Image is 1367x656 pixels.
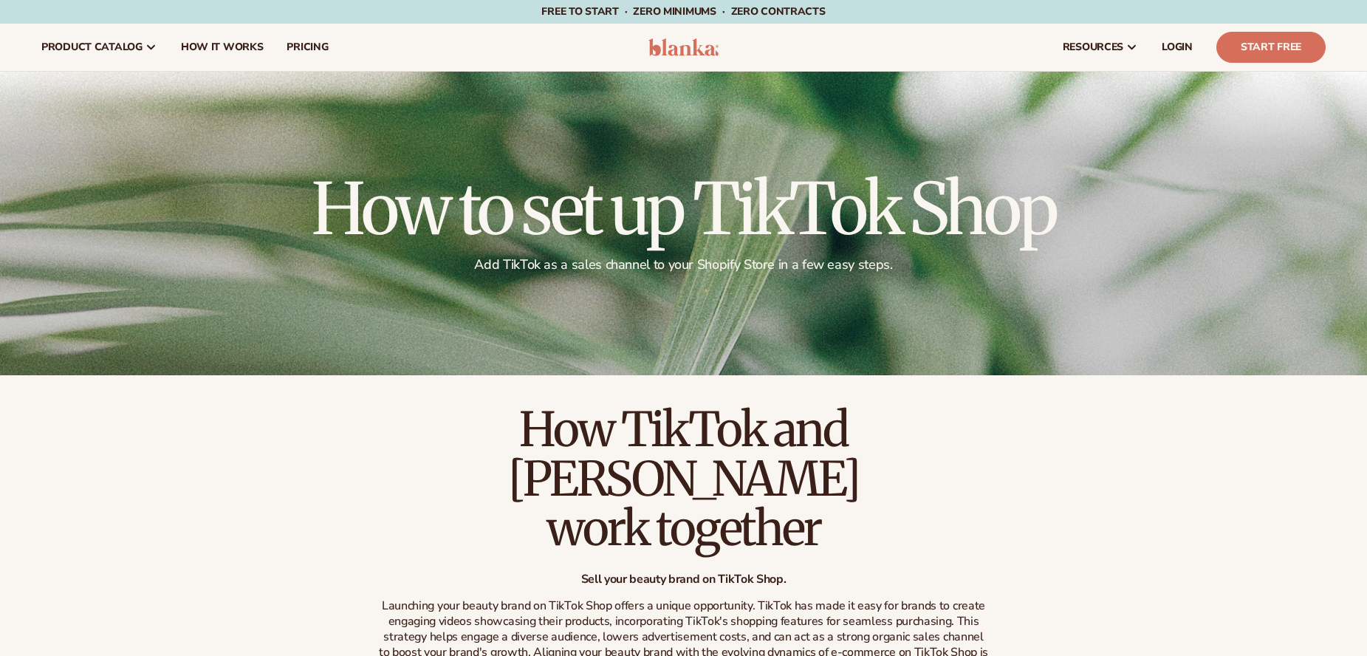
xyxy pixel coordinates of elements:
a: product catalog [30,24,169,71]
p: Add TikTok as a sales channel to your Shopify Store in a few easy steps. [312,256,1055,273]
strong: Sell your beauty brand on TikTok Shop. [581,571,787,587]
span: resources [1063,41,1123,53]
span: product catalog [41,41,143,53]
span: Free to start · ZERO minimums · ZERO contracts [541,4,825,18]
a: resources [1051,24,1150,71]
a: pricing [275,24,340,71]
span: LOGIN [1162,41,1193,53]
h2: How TikTok and [PERSON_NAME] work together [377,405,990,554]
span: pricing [287,41,328,53]
a: How It Works [169,24,275,71]
a: Start Free [1216,32,1326,63]
a: LOGIN [1150,24,1205,71]
span: How It Works [181,41,264,53]
img: logo [648,38,719,56]
h1: How to set up TikTok Shop [312,174,1055,245]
